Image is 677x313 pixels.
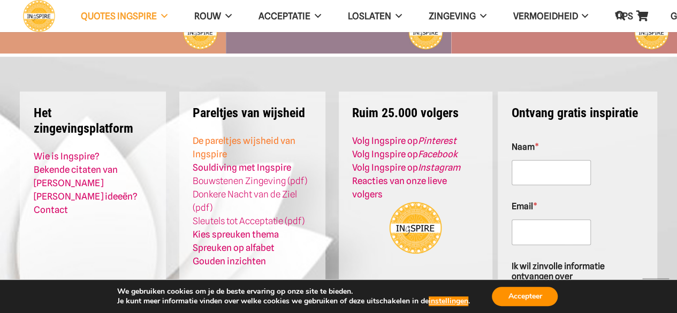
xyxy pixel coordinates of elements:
[513,11,577,21] span: VERMOEIDHEID
[428,11,475,21] span: Zingeving
[193,105,305,120] strong: Pareltjes van wijsheid
[193,216,305,226] a: Sleutels tot Acceptatie (pdf)
[34,204,68,215] a: Contact
[81,11,157,21] span: QUOTES INGSPIRE
[245,3,334,30] a: Acceptatie
[352,105,459,120] strong: Ruim 25.000 volgers
[34,191,138,202] a: [PERSON_NAME] ideeën?
[352,175,447,200] a: Reacties van onze lieve volgers
[512,105,638,120] strong: Ontvang gratis inspiratie
[642,278,669,305] a: Terug naar top
[352,135,457,146] strong: Volg Ingspire op
[193,162,291,173] a: Souldiving met Ingspire
[415,3,499,30] a: Zingeving
[34,105,133,136] strong: Het zingevingsplatform
[258,11,310,21] span: Acceptatie
[418,149,458,159] em: Facebook
[193,189,297,213] a: Donkere Nacht van de Ziel (pdf)
[334,3,415,30] a: Loslaten
[34,164,118,188] a: Bekende citaten van [PERSON_NAME]
[193,135,295,159] a: De pareltjes wijsheid van Ingspire
[352,135,457,146] a: Volg Ingspire opPinterest
[117,287,470,296] p: We gebruiken cookies om je de beste ervaring op onze site te bieden.
[117,296,470,306] p: Je kunt meer informatie vinden over welke cookies we gebruiken of deze uitschakelen in de .
[389,201,442,254] img: Ingspire.nl - het zingevingsplatform!
[352,149,458,159] a: Volg Ingspire opFacebook
[352,162,460,173] a: Volg Ingspire opInstagram
[602,3,657,30] a: TIPS
[512,201,644,211] label: Email
[193,242,275,253] a: Spreuken op alfabet
[193,256,266,266] a: Gouden inzichten
[418,162,460,173] em: Instagram
[492,287,558,306] button: Accepteer
[418,135,457,146] em: Pinterest
[352,162,460,173] strong: Volg Ingspire op
[429,296,468,306] button: instellingen
[67,3,181,30] a: QUOTES INGSPIRE
[193,175,307,186] a: Bouwstenen Zingeving (pdf)
[193,229,279,240] a: Kies spreuken thema
[512,142,644,152] label: Naam
[512,261,644,281] legend: Ik wil zinvolle informatie ontvangen over
[181,3,245,30] a: ROUW
[34,151,100,162] a: Wie is Ingspire?
[499,3,602,30] a: VERMOEIDHEID
[348,11,391,21] span: Loslaten
[194,11,221,21] span: ROUW
[610,3,631,29] a: Zoeken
